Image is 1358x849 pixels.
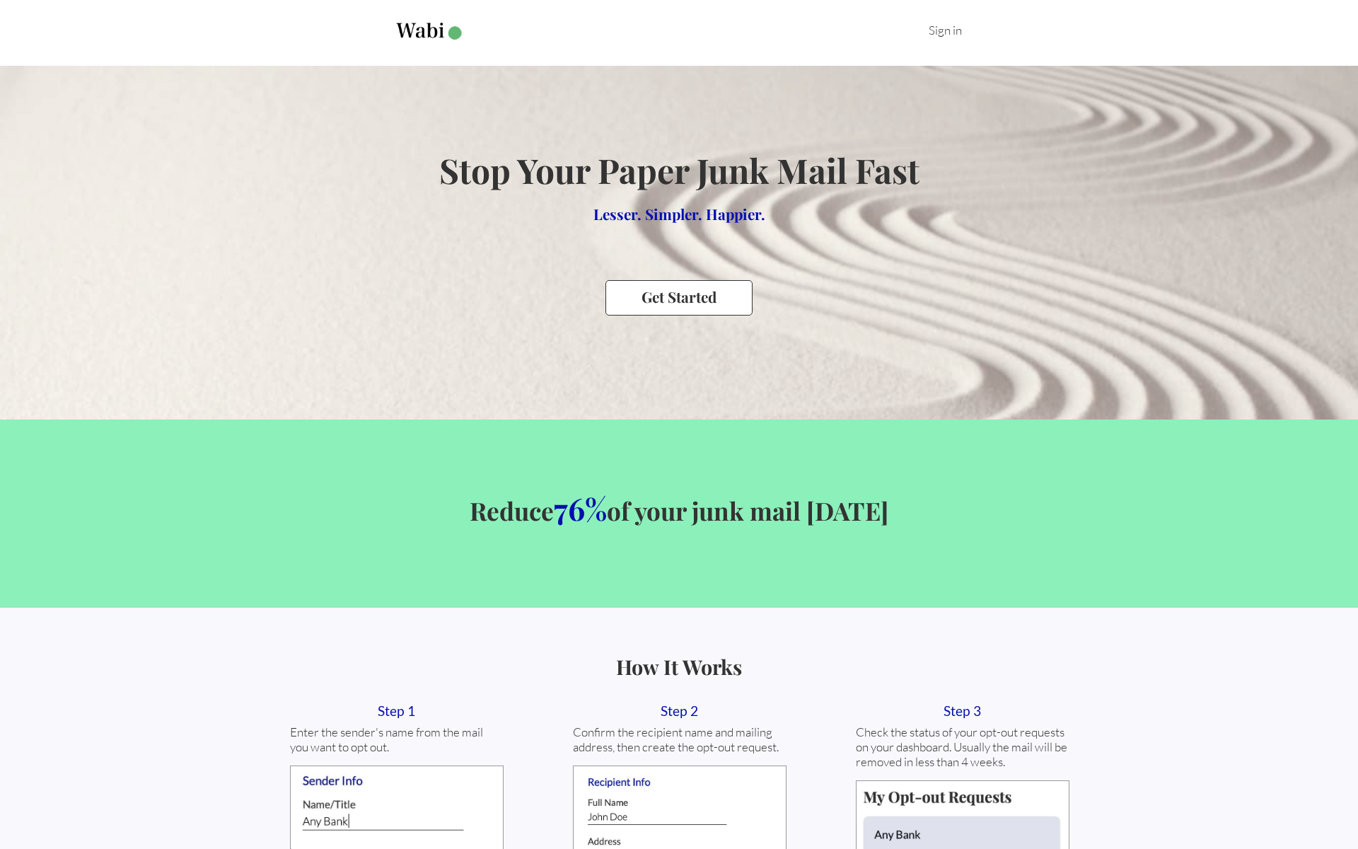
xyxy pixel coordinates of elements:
[23,487,1335,529] h2: Reduce of your junk mail [DATE]
[605,280,753,315] button: Get Started
[439,147,919,192] h1: Stop Your Paper Junk Mail Fast
[23,653,1335,680] h2: How It Works
[290,703,502,719] div: Step 1
[554,487,607,529] span: 76%
[573,724,785,754] div: Confirm the recipient name and mailing address, then create the opt-out request.
[573,703,785,719] div: Step 2
[856,724,1068,769] div: Check the status of your opt-out requests on your dashboard. Usually the mail will be removed in ...
[290,724,502,754] div: Enter the sender's name from the mail you want to opt out.
[929,23,962,37] a: Sign in
[396,23,465,40] img: Wabi
[856,703,1068,719] div: Step 3
[439,204,919,224] h2: Lesser. Simpler. Happier.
